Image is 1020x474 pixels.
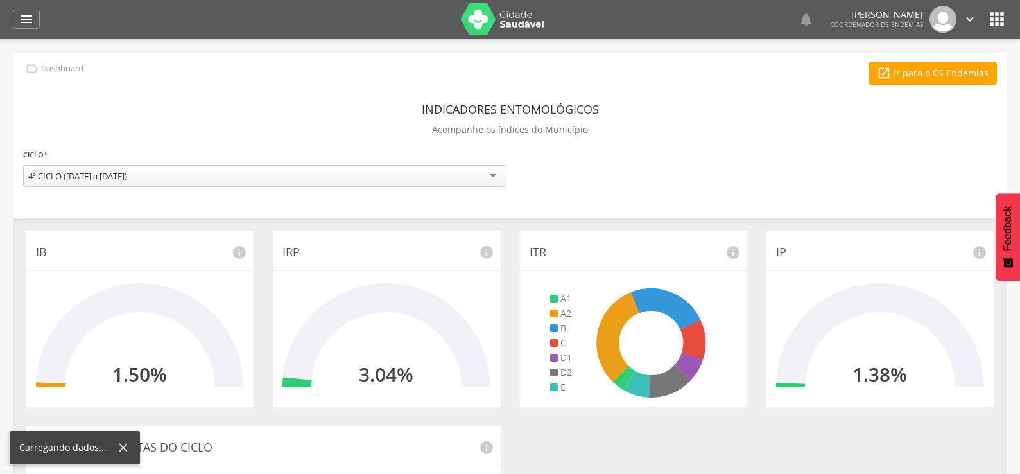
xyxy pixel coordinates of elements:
[725,245,741,260] i: info
[359,364,413,385] h2: 3.04%
[422,98,599,121] header: Indicadores Entomológicos
[799,6,814,33] a: 
[36,439,491,456] p: Histórico de Visitas do Ciclo
[996,193,1020,281] button: Feedback - Mostrar pesquisa
[550,292,572,305] li: A1
[550,366,572,379] li: D2
[232,245,247,260] i: info
[550,307,572,320] li: A2
[830,20,923,29] span: Coordenador de Endemias
[550,381,572,394] li: E
[776,244,984,261] p: IP
[479,440,494,455] i: info
[282,244,490,261] p: IRP
[852,364,907,385] h2: 1.38%
[869,62,997,85] a: Ir para o CS Endemias
[972,245,987,260] i: info
[19,12,34,27] i: 
[36,244,244,261] p: IB
[13,10,40,29] a: 
[963,6,977,33] a: 
[41,64,83,74] p: Dashboard
[987,9,1007,30] i: 
[25,62,39,76] i: 
[479,245,494,260] i: info
[530,244,738,261] p: ITR
[550,351,572,364] li: D1
[550,337,572,349] li: C
[877,66,891,80] i: 
[799,12,814,27] i: 
[963,12,977,26] i: 
[1002,206,1014,251] span: Feedback
[23,148,48,162] label: Ciclo
[830,10,923,19] p: [PERSON_NAME]
[112,364,167,385] h2: 1.50%
[550,322,572,335] li: B
[19,441,116,454] div: Carregando dados...
[432,121,588,139] p: Acompanhe os índices do Município
[28,170,127,182] div: 4º CICLO ([DATE] a [DATE])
